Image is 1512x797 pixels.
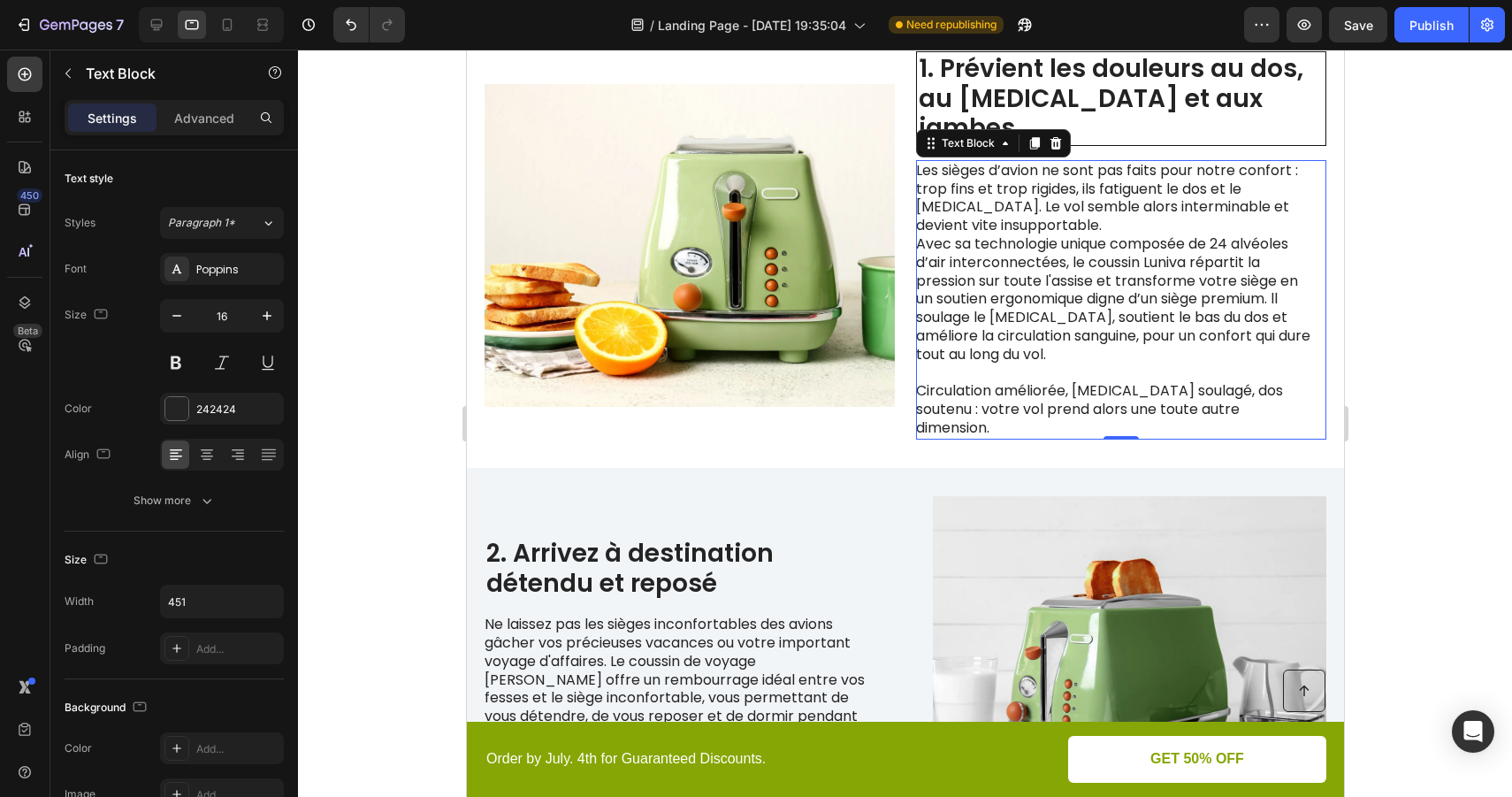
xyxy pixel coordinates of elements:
[18,566,409,713] p: Ne laissez pas les sièges inconfortables des avions gâcher vos précieuses vacances ou votre impor...
[467,50,1344,797] iframe: Design area
[601,686,859,733] a: GET 50% OFF
[449,112,846,186] p: Les sièges d’avion ne sont pas faits pour notre confort : trop fins et trop rigides, ils fatiguen...
[1394,7,1469,42] button: Publish
[13,324,42,338] div: Beta
[161,586,283,617] input: Auto
[65,303,111,327] div: Size
[196,641,279,657] div: Add...
[449,333,846,387] p: Circulation améliorée, [MEDICAL_DATA] soulagé, dos soutenu : votre vol prend alors une toute autr...
[196,741,279,757] div: Add...
[471,86,531,102] div: Text Block
[65,640,105,656] div: Padding
[466,447,859,756] img: gempages_581811059468272372-c8bba031-2b20-4d0b-8d8f-c35090de6627.webp
[1344,18,1373,33] span: Save
[65,171,113,187] div: Text style
[65,261,87,277] div: Font
[116,14,124,35] p: 7
[449,2,859,96] h2: 1. Prévient les douleurs au dos, au [MEDICAL_DATA] et aux jambes
[333,7,405,42] div: Undo/Redo
[134,492,216,510] div: Show more
[86,63,236,84] p: Text Block
[65,740,92,756] div: Color
[65,401,92,417] div: Color
[65,548,111,572] div: Size
[17,188,42,203] div: 450
[449,111,848,390] div: Rich Text Editor. Editing area: main
[65,594,94,609] div: Width
[18,487,411,550] h2: 2. Arrivez à destination détendu et reposé
[65,443,114,467] div: Align
[906,17,997,33] span: Need republishing
[65,215,95,231] div: Styles
[683,701,777,719] p: GET 50% OFF
[65,485,284,517] button: Show more
[196,262,279,278] div: Poppins
[1452,710,1494,753] div: Open Intercom Messenger
[18,34,428,357] img: gempages_581811059468272372-e924deb1-9665-48cf-b8c9-fce705acbca4.webp
[1409,16,1454,34] div: Publish
[88,109,137,127] p: Settings
[18,564,411,715] div: Rich Text Editor. Editing area: main
[160,207,284,239] button: Paragraph 1*
[1329,7,1387,42] button: Save
[7,7,132,42] button: 7
[650,16,654,34] span: /
[174,109,234,127] p: Advanced
[658,16,846,34] span: Landing Page - [DATE] 19:35:04
[196,402,279,418] div: 242424
[168,215,235,231] span: Paragraph 1*
[65,696,150,720] div: Background
[449,186,846,315] p: Avec sa technologie unique composée de 24 alvéoles d’air interconnectées, le coussin Luniva répar...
